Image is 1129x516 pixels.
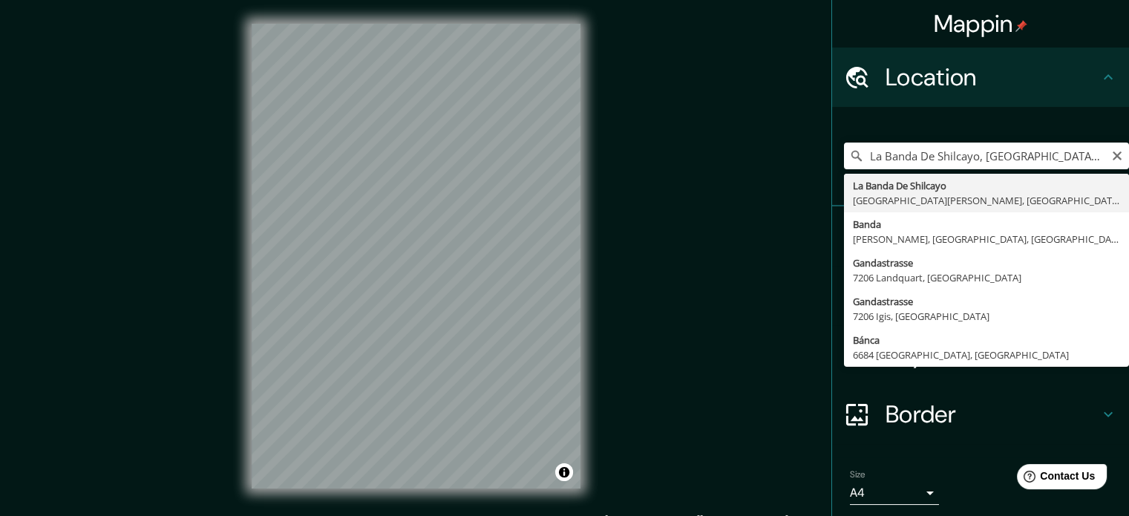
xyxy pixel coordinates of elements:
h4: Mappin [934,9,1028,39]
div: 7206 Landquart, [GEOGRAPHIC_DATA] [853,270,1120,285]
div: Border [832,385,1129,444]
div: Location [832,48,1129,107]
div: Style [832,266,1129,325]
div: A4 [850,481,939,505]
div: 7206 Igis, [GEOGRAPHIC_DATA] [853,309,1120,324]
div: Bánca [853,333,1120,347]
div: [GEOGRAPHIC_DATA][PERSON_NAME], [GEOGRAPHIC_DATA] [853,193,1120,208]
div: 6684 [GEOGRAPHIC_DATA], [GEOGRAPHIC_DATA] [853,347,1120,362]
div: Pins [832,206,1129,266]
h4: Layout [886,340,1099,370]
img: pin-icon.png [1015,20,1027,32]
div: La Banda De Shilcayo [853,178,1120,193]
div: Gandastrasse [853,294,1120,309]
label: Size [850,468,865,481]
input: Pick your city or area [844,143,1129,169]
button: Toggle attribution [555,463,573,481]
div: Gandastrasse [853,255,1120,270]
canvas: Map [252,24,580,489]
div: [PERSON_NAME], [GEOGRAPHIC_DATA], [GEOGRAPHIC_DATA] [853,232,1120,246]
iframe: Help widget launcher [997,458,1113,500]
h4: Location [886,62,1099,92]
div: Layout [832,325,1129,385]
button: Clear [1111,148,1123,162]
h4: Border [886,399,1099,429]
div: Banda [853,217,1120,232]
